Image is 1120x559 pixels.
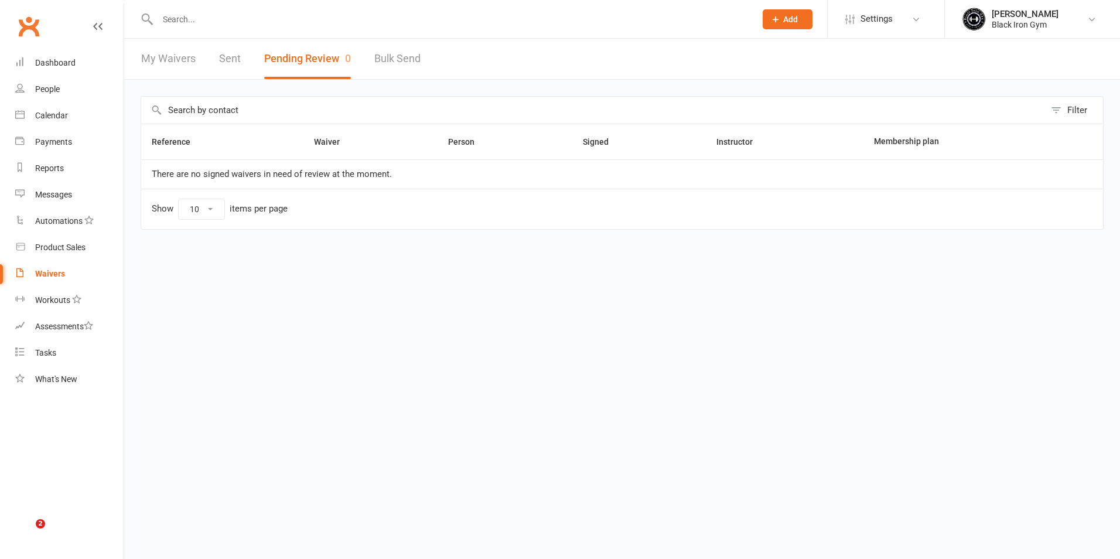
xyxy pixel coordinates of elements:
a: People [15,76,124,103]
div: Product Sales [35,243,86,252]
div: Black Iron Gym [992,19,1058,30]
span: Person [448,137,487,146]
a: Assessments [15,313,124,340]
div: Workouts [35,295,70,305]
div: Assessments [35,322,93,331]
a: Dashboard [15,50,124,76]
div: Messages [35,190,72,199]
span: Reference [152,137,203,146]
a: Clubworx [14,12,43,41]
iframe: Intercom live chat [12,519,40,547]
img: thumb_image1623296242.png [962,8,986,31]
input: Search... [154,11,747,28]
a: My Waivers [141,39,196,79]
a: What's New [15,366,124,393]
span: Add [783,15,798,24]
span: Waiver [314,137,353,146]
div: items per page [230,204,288,214]
div: [PERSON_NAME] [992,9,1058,19]
span: Signed [583,137,622,146]
a: Calendar [15,103,124,129]
td: There are no signed waivers in need of review at the moment. [141,159,1103,189]
span: 0 [345,52,351,64]
div: Calendar [35,111,68,120]
button: Waiver [314,135,353,149]
button: Add [763,9,812,29]
a: Tasks [15,340,124,366]
div: Waivers [35,269,65,278]
a: Messages [15,182,124,208]
div: Reports [35,163,64,173]
span: Settings [861,6,893,32]
a: Workouts [15,287,124,313]
a: Payments [15,129,124,155]
div: Payments [35,137,72,146]
a: Automations [15,208,124,234]
div: Filter [1067,103,1087,117]
button: Filter [1045,97,1103,124]
div: People [35,84,60,94]
div: Show [152,199,288,220]
button: Instructor [716,135,766,149]
button: Reference [152,135,203,149]
div: Tasks [35,348,56,357]
a: Reports [15,155,124,182]
a: Product Sales [15,234,124,261]
div: Dashboard [35,58,76,67]
div: What's New [35,374,77,384]
span: Instructor [716,137,766,146]
a: Waivers [15,261,124,287]
th: Membership plan [863,124,1056,159]
button: Person [448,135,487,149]
button: Signed [583,135,622,149]
a: Sent [219,39,241,79]
button: Pending Review0 [264,39,351,79]
div: Automations [35,216,83,226]
a: Bulk Send [374,39,421,79]
span: 2 [36,519,45,529]
input: Search by contact [141,97,1045,124]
